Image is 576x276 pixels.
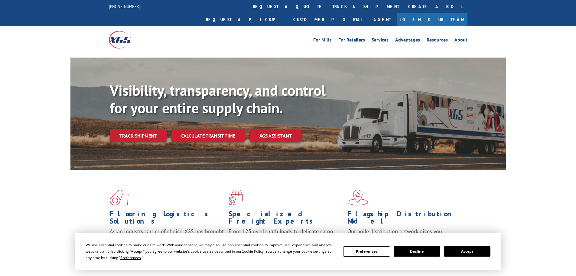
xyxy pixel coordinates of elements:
[394,246,440,257] button: Decline
[229,210,343,228] h1: Specialized Freight Experts
[110,190,129,205] img: xgs-icon-total-supply-chain-intelligence-red
[395,38,420,44] a: Advantages
[454,38,467,44] a: About
[75,233,501,270] div: Cookie Consent Prompt
[110,228,224,249] span: As an industry carrier of choice, XGS has brought innovation and dedication to flooring logistics...
[171,129,245,142] a: Calculate transit time
[313,38,332,44] a: For Mills
[109,3,140,9] a: [PHONE_NUMBER]
[372,38,389,44] a: Services
[347,228,459,242] span: Our agile distribution network gives you nationwide inventory management on demand.
[120,255,141,260] span: Preferences
[289,13,367,26] a: Customer Portal
[110,210,224,228] h1: Flooring Logistics Solutions
[229,228,343,255] p: From 123 overlength loads to delicate cargo, our experienced staff knows the best way to move you...
[367,13,397,26] a: Agent
[444,246,490,257] button: Accept
[347,190,368,205] img: xgs-icon-flagship-distribution-model-red
[242,249,264,254] span: Cookie Policy
[347,210,462,228] h1: Flagship Distribution Model
[397,13,467,26] a: Join Our Team
[229,190,243,205] img: xgs-icon-focused-on-flooring-red
[427,38,448,44] a: Resources
[250,129,301,142] a: XGS ASSISTANT
[343,246,390,257] button: Preferences
[201,13,289,26] a: Request a pickup
[110,81,326,117] b: Visibility, transparency, and control for your entire supply chain.
[338,38,365,44] a: For Retailers
[110,129,167,142] a: Track shipment
[86,242,336,261] div: We use essential cookies to make our site work. With your consent, we may also use non-essential ...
